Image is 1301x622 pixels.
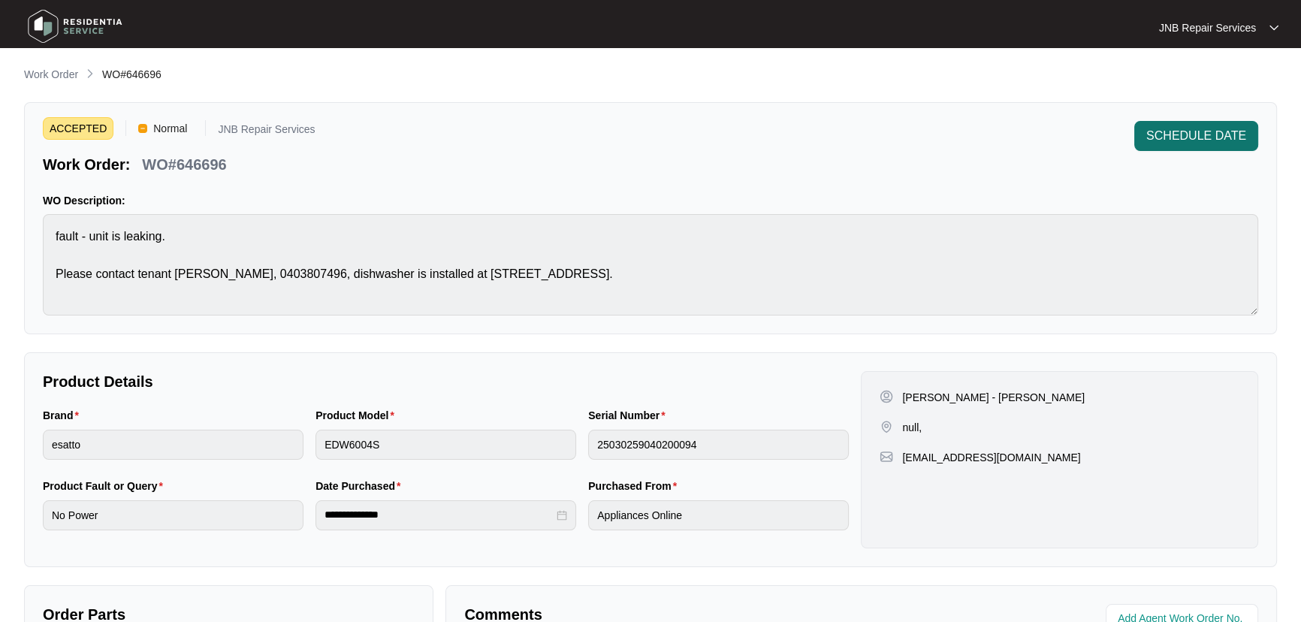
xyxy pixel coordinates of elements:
[315,430,576,460] input: Product Model
[588,500,849,530] input: Purchased From
[43,371,849,392] p: Product Details
[84,68,96,80] img: chevron-right
[147,117,193,140] span: Normal
[43,214,1258,316] textarea: fault - unit is leaking. Please contact tenant [PERSON_NAME], 0403807496, dishwasher is installed...
[43,430,303,460] input: Brand
[43,193,1258,208] p: WO Description:
[142,154,226,175] p: WO#646696
[880,450,893,463] img: map-pin
[1134,121,1258,151] button: SCHEDULE DATE
[43,117,113,140] span: ACCEPTED
[102,68,161,80] span: WO#646696
[880,390,893,403] img: user-pin
[880,420,893,433] img: map-pin
[43,500,303,530] input: Product Fault or Query
[138,124,147,133] img: Vercel Logo
[24,67,78,82] p: Work Order
[43,154,130,175] p: Work Order:
[588,408,671,423] label: Serial Number
[588,479,683,494] label: Purchased From
[1159,20,1256,35] p: JNB Repair Services
[588,430,849,460] input: Serial Number
[23,4,128,49] img: residentia service logo
[902,420,922,435] p: null,
[324,507,554,523] input: Date Purchased
[21,67,81,83] a: Work Order
[315,408,400,423] label: Product Model
[43,479,169,494] label: Product Fault or Query
[218,124,315,140] p: JNB Repair Services
[1269,24,1278,32] img: dropdown arrow
[315,479,406,494] label: Date Purchased
[1146,127,1246,145] span: SCHEDULE DATE
[902,390,1085,405] p: [PERSON_NAME] - [PERSON_NAME]
[43,408,85,423] label: Brand
[902,450,1080,465] p: [EMAIL_ADDRESS][DOMAIN_NAME]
